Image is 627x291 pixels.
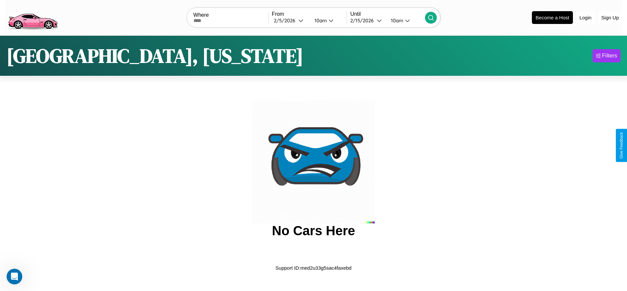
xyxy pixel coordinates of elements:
button: Become a Host [532,11,573,24]
label: Where [193,12,268,18]
button: Login [576,11,595,24]
button: 10am [386,17,425,24]
p: Support ID: med2u33g5sac4faxebd [275,263,352,272]
button: 10am [309,17,347,24]
button: Filters [593,49,620,62]
div: 2 / 15 / 2026 [350,17,377,24]
div: 2 / 5 / 2026 [274,17,298,24]
iframe: Intercom live chat [7,269,22,284]
h2: No Cars Here [272,223,355,238]
div: 10am [311,17,329,24]
div: Give Feedback [619,132,624,159]
div: 10am [388,17,405,24]
button: Sign Up [598,11,622,24]
div: Filters [602,52,617,59]
h1: [GEOGRAPHIC_DATA], [US_STATE] [7,42,303,69]
label: Until [350,11,425,17]
img: logo [5,3,60,31]
img: car [252,101,375,223]
label: From [272,11,347,17]
button: 2/5/2026 [272,17,309,24]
